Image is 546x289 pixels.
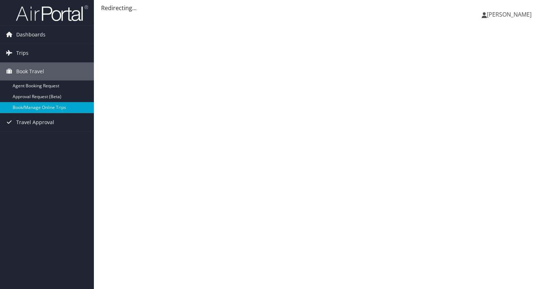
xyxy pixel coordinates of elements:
a: [PERSON_NAME] [482,4,539,25]
span: Dashboards [16,26,45,44]
span: [PERSON_NAME] [487,10,532,18]
div: Redirecting... [101,4,539,12]
span: Travel Approval [16,113,54,131]
span: Trips [16,44,29,62]
img: airportal-logo.png [16,5,88,22]
span: Book Travel [16,62,44,80]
